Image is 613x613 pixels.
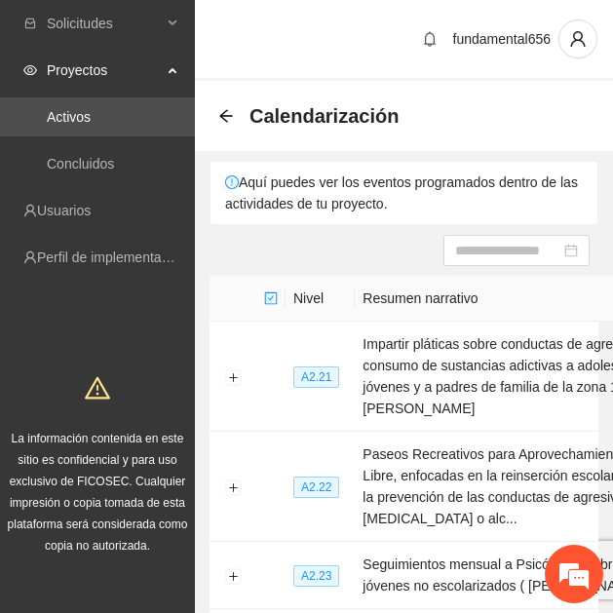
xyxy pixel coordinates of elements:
[225,369,241,385] button: Expand row
[415,31,444,47] span: bell
[47,4,162,43] span: Solicitudes
[37,203,91,218] a: Usuarios
[559,30,596,48] span: user
[47,51,162,90] span: Proyectos
[23,17,37,30] span: inbox
[211,162,597,224] div: Aquí puedes ver los eventos programados dentro de las actividades de tu proyecto.
[225,479,241,495] button: Expand row
[218,108,234,125] div: Back
[293,477,339,498] span: A2.22
[8,432,188,553] span: La información contenida en este sitio es confidencial y para uso exclusivo de FICOSEC. Cualquier...
[225,175,239,189] span: exclamation-circle
[47,156,114,172] a: Concluidos
[23,63,37,77] span: eye
[218,108,234,124] span: arrow-left
[85,375,110,401] span: warning
[558,19,597,58] button: user
[414,23,445,55] button: bell
[249,100,399,132] span: Calendarización
[264,291,278,305] span: check-square
[47,109,91,125] a: Activos
[286,276,355,322] th: Nivel
[225,568,241,584] button: Expand row
[453,31,551,47] span: fundamental656
[37,249,189,265] a: Perfil de implementadora
[293,366,339,388] span: A2.21
[293,565,339,587] span: A2.23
